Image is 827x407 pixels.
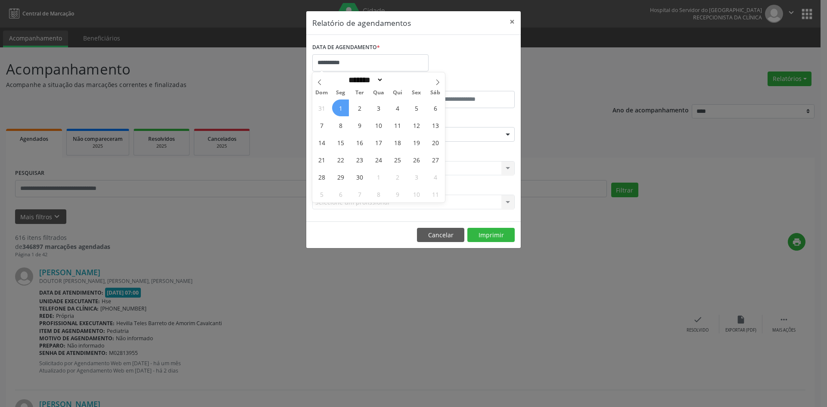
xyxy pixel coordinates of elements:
span: Ter [350,90,369,96]
button: Imprimir [467,228,515,242]
span: Setembro 27, 2025 [427,151,444,168]
span: Setembro 7, 2025 [313,117,330,134]
span: Setembro 12, 2025 [408,117,425,134]
span: Setembro 5, 2025 [408,99,425,116]
span: Outubro 7, 2025 [351,186,368,202]
span: Setembro 28, 2025 [313,168,330,185]
span: Setembro 20, 2025 [427,134,444,151]
span: Seg [331,90,350,96]
span: Setembro 11, 2025 [389,117,406,134]
span: Setembro 8, 2025 [332,117,349,134]
span: Setembro 23, 2025 [351,151,368,168]
span: Setembro 15, 2025 [332,134,349,151]
span: Outubro 4, 2025 [427,168,444,185]
span: Setembro 13, 2025 [427,117,444,134]
span: Sex [407,90,426,96]
span: Setembro 19, 2025 [408,134,425,151]
span: Outubro 6, 2025 [332,186,349,202]
span: Outubro 1, 2025 [370,168,387,185]
label: ATÉ [416,78,515,91]
span: Setembro 29, 2025 [332,168,349,185]
span: Outubro 2, 2025 [389,168,406,185]
span: Setembro 30, 2025 [351,168,368,185]
span: Setembro 18, 2025 [389,134,406,151]
span: Sáb [426,90,445,96]
span: Setembro 2, 2025 [351,99,368,116]
input: Year [383,75,412,84]
span: Dom [312,90,331,96]
span: Outubro 5, 2025 [313,186,330,202]
span: Agosto 31, 2025 [313,99,330,116]
span: Qua [369,90,388,96]
span: Setembro 16, 2025 [351,134,368,151]
span: Outubro 10, 2025 [408,186,425,202]
span: Outubro 11, 2025 [427,186,444,202]
span: Qui [388,90,407,96]
span: Setembro 10, 2025 [370,117,387,134]
span: Setembro 21, 2025 [313,151,330,168]
label: DATA DE AGENDAMENTO [312,41,380,54]
span: Setembro 17, 2025 [370,134,387,151]
span: Outubro 9, 2025 [389,186,406,202]
span: Setembro 26, 2025 [408,151,425,168]
span: Setembro 3, 2025 [370,99,387,116]
span: Outubro 8, 2025 [370,186,387,202]
span: Setembro 14, 2025 [313,134,330,151]
select: Month [345,75,383,84]
span: Setembro 22, 2025 [332,151,349,168]
h5: Relatório de agendamentos [312,17,411,28]
span: Setembro 25, 2025 [389,151,406,168]
span: Setembro 1, 2025 [332,99,349,116]
button: Cancelar [417,228,464,242]
span: Outubro 3, 2025 [408,168,425,185]
span: Setembro 9, 2025 [351,117,368,134]
span: Setembro 4, 2025 [389,99,406,116]
span: Setembro 6, 2025 [427,99,444,116]
button: Close [504,11,521,32]
span: Setembro 24, 2025 [370,151,387,168]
